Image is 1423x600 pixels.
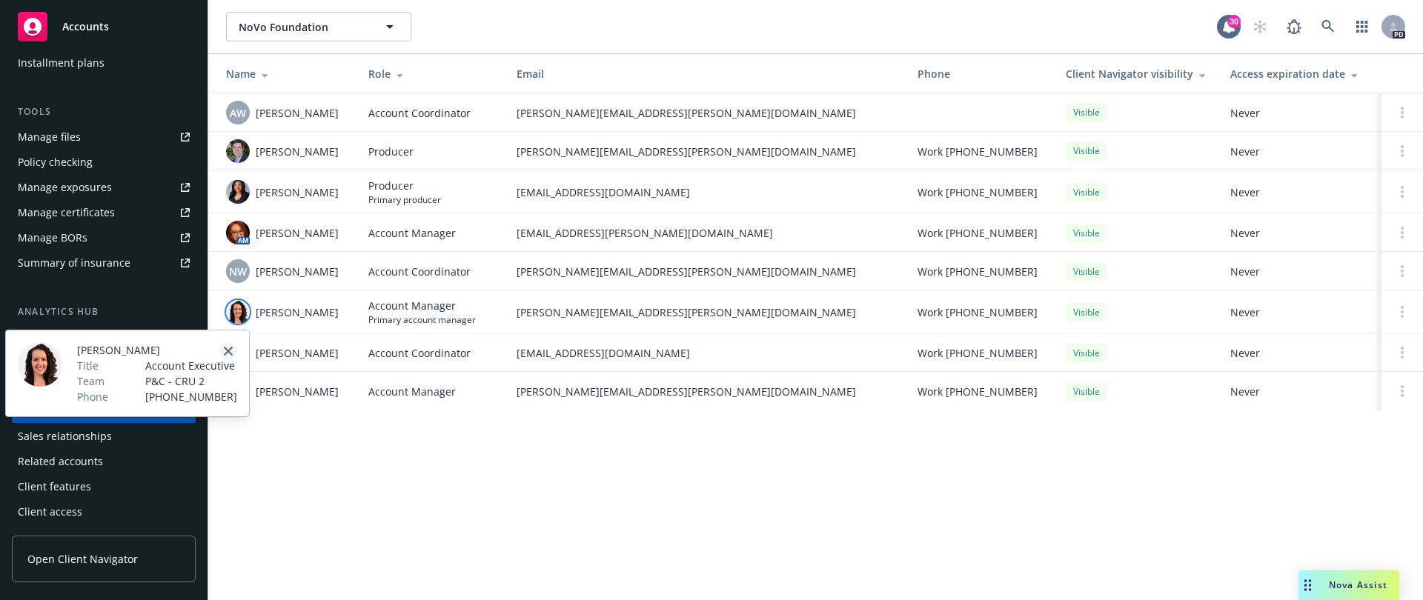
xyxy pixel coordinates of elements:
span: [PERSON_NAME] [256,105,339,121]
span: Open Client Navigator [27,551,138,567]
span: [PERSON_NAME] [256,304,339,320]
div: Manage BORs [18,226,87,250]
span: Nova Assist [1329,579,1387,591]
div: Loss summary generator [18,325,141,349]
span: Account Coordinator [368,264,471,279]
div: Visible [1066,183,1107,201]
span: Work [PHONE_NUMBER] [918,144,1038,159]
img: photo [226,139,250,163]
span: [PERSON_NAME] [256,345,339,361]
span: Never [1230,345,1370,361]
span: [PERSON_NAME][EMAIL_ADDRESS][PERSON_NAME][DOMAIN_NAME] [517,264,894,279]
div: Drag to move [1298,570,1317,600]
span: [PERSON_NAME] [256,184,339,200]
div: Related accounts [18,450,103,473]
span: [PERSON_NAME] [256,144,339,159]
div: Visible [1066,103,1107,121]
span: Work [PHONE_NUMBER] [918,225,1038,241]
div: 30 [1227,15,1241,28]
div: Visible [1066,224,1107,242]
span: Account Coordinator [368,345,471,361]
span: Never [1230,184,1370,200]
span: AW [230,105,246,121]
span: Producer [368,144,414,159]
span: Work [PHONE_NUMBER] [918,304,1038,320]
div: Access expiration date [1230,66,1370,81]
span: Never [1230,264,1370,279]
span: Title [77,358,99,373]
a: Accounts [12,6,196,47]
span: Phone [77,389,108,404]
span: Never [1230,304,1370,320]
span: Work [PHONE_NUMBER] [918,264,1038,279]
div: Visible [1066,344,1107,362]
div: Visible [1066,262,1107,281]
span: [PERSON_NAME][EMAIL_ADDRESS][PERSON_NAME][DOMAIN_NAME] [517,144,894,159]
div: Visible [1066,382,1107,401]
img: photo [226,221,250,244]
span: Account Manager [368,384,456,399]
span: [PERSON_NAME][EMAIL_ADDRESS][PERSON_NAME][DOMAIN_NAME] [517,304,894,320]
a: Manage certificates [12,201,196,224]
span: Primary account manager [368,313,476,326]
div: Client access [18,500,82,524]
span: Never [1230,384,1370,399]
div: Client features [18,475,91,499]
a: Installment plans [12,51,196,75]
button: NoVo Foundation [226,12,411,41]
a: Summary of insurance [12,251,196,275]
a: Switch app [1347,12,1377,41]
div: Email [517,66,894,81]
span: Never [1230,105,1370,121]
div: Role [368,66,493,81]
div: Visible [1066,303,1107,321]
span: Team [77,373,105,389]
img: photo [226,300,250,324]
a: Sales relationships [12,424,196,448]
span: [EMAIL_ADDRESS][DOMAIN_NAME] [517,184,894,200]
div: Client Navigator visibility [1066,66,1207,81]
img: employee photo [18,342,62,387]
span: P&C - CRU 2 [145,373,237,389]
span: Never [1230,225,1370,241]
span: NoVo Foundation [239,19,367,35]
a: Policy checking [12,150,196,174]
span: Account Executive [145,358,237,373]
a: Manage BORs [12,226,196,250]
span: Never [1230,144,1370,159]
div: Visible [1066,141,1107,160]
img: photo [226,180,250,204]
span: Work [PHONE_NUMBER] [918,184,1038,200]
div: Sales relationships [18,424,112,448]
span: NW [229,264,247,279]
a: close [219,342,237,360]
a: Loss summary generator [12,325,196,349]
span: Account Manager [368,225,456,241]
span: [PERSON_NAME] [256,264,339,279]
div: Tools [12,104,196,119]
span: Primary producer [368,193,441,206]
div: Analytics hub [12,304,196,319]
span: [PHONE_NUMBER] [145,389,237,404]
div: Manage files [18,125,81,149]
span: [PERSON_NAME][EMAIL_ADDRESS][PERSON_NAME][DOMAIN_NAME] [517,384,894,399]
span: [PERSON_NAME][EMAIL_ADDRESS][PERSON_NAME][DOMAIN_NAME] [517,105,894,121]
div: Manage exposures [18,176,112,199]
a: Client features [12,475,196,499]
span: Accounts [62,21,109,33]
div: Installment plans [18,51,105,75]
a: Related accounts [12,450,196,473]
button: Nova Assist [1298,570,1399,600]
a: Search [1313,12,1343,41]
a: Client access [12,500,196,524]
span: Work [PHONE_NUMBER] [918,345,1038,361]
div: Manage certificates [18,201,115,224]
span: Producer [368,178,441,193]
div: Summary of insurance [18,251,130,275]
span: Work [PHONE_NUMBER] [918,384,1038,399]
a: Manage files [12,125,196,149]
span: [EMAIL_ADDRESS][PERSON_NAME][DOMAIN_NAME] [517,225,894,241]
a: Manage exposures [12,176,196,199]
span: Account Manager [368,298,476,313]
